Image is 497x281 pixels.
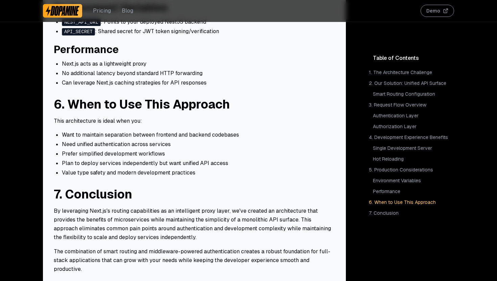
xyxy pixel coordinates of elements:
[43,4,82,18] a: Dopamine
[62,169,335,177] li: Value type safety and modern development practices
[372,154,454,164] a: Hot Reloading
[368,78,454,88] a: 2. Our Solution: Unified API Surface
[62,69,335,77] li: No additional latency beyond standard HTTP forwarding
[54,207,335,242] p: By leveraging Next.js's routing capabilities as an intelligent proxy layer, we've created an arch...
[368,133,454,142] a: 4. Development Experience Benefits
[54,43,119,56] a: Performance
[62,27,335,36] li: : Shared secret for JWT token signing/verification
[93,7,111,15] a: Pricing
[62,18,335,26] li: : Points to your deployed NestJS backend
[122,7,133,15] a: Blog
[372,89,454,99] a: Smart Routing Configuration
[368,208,454,218] a: 7. Conclusion
[372,176,454,185] a: Environment Variables
[368,68,454,77] a: 1. The Architecture Challenge
[368,100,454,110] a: 3. Request Flow Overview
[54,247,335,274] p: The combination of smart routing and middleware-powered authentication creates a robust foundatio...
[62,150,335,158] li: Prefer simplified development workflows
[54,117,335,125] p: This architecture is ideal when you:
[62,159,335,167] li: Plan to deploy services independently but want unified API access
[368,197,454,207] a: 6. When to Use This Approach
[372,187,454,196] a: Performance
[368,165,454,174] a: 5. Production Considerations
[372,122,454,131] a: Authorization Layer
[62,131,335,139] li: Want to maintain separation between frontend and backend codebases
[54,186,132,202] a: 7. Conclusion
[62,19,101,26] code: NEST_API_URL
[372,111,454,120] a: Authentication Layer
[421,5,454,17] button: Demo
[54,96,230,112] a: 6. When to Use This Approach
[46,5,79,16] img: Dopamine
[372,143,454,153] a: Single Development Server
[62,28,95,36] code: API_SECRET
[62,140,335,148] li: Need unified authentication across services
[373,54,449,62] div: Table of Contents
[62,79,335,87] li: Can leverage Next.js caching strategies for API responses
[62,60,335,68] li: Next.js acts as a lightweight proxy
